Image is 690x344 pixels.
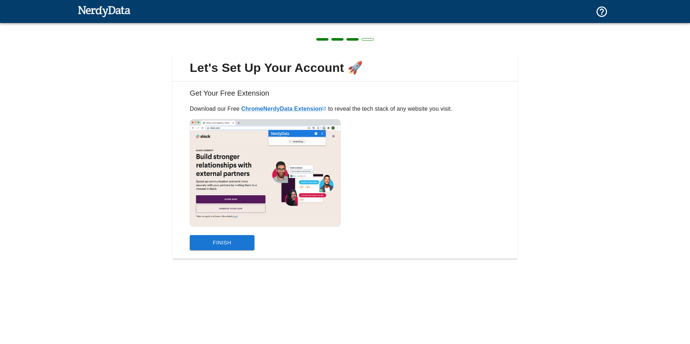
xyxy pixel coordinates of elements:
button: Finish [190,235,254,250]
iframe: Drift Widget Chat Controller [654,293,681,320]
img: NerdyData.com [78,4,130,18]
span: Let's Set Up Your Account 🚀 [178,60,512,75]
button: Support and Documentation [591,1,612,22]
p: Download our Free to reveal the tech stack of any website you visit. [190,105,500,113]
a: ChromeNerdyData Extension [241,106,326,112]
h6: Get Your Free Extension [178,87,512,105]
